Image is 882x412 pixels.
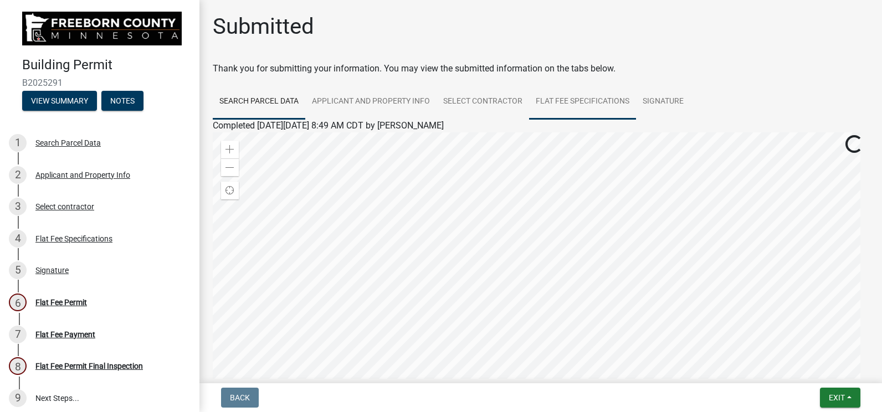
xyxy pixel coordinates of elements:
[305,84,437,120] a: Applicant and Property Info
[9,198,27,215] div: 3
[829,393,845,402] span: Exit
[9,389,27,407] div: 9
[35,203,94,210] div: Select contractor
[22,57,191,73] h4: Building Permit
[35,235,112,243] div: Flat Fee Specifications
[221,158,239,176] div: Zoom out
[22,78,177,88] span: B2025291
[22,12,182,45] img: Freeborn County, Minnesota
[529,84,636,120] a: Flat Fee Specifications
[35,139,101,147] div: Search Parcel Data
[35,266,69,274] div: Signature
[22,97,97,106] wm-modal-confirm: Summary
[101,91,143,111] button: Notes
[213,62,869,75] div: Thank you for submitting your information. You may view the submitted information on the tabs below.
[9,357,27,375] div: 8
[35,331,95,338] div: Flat Fee Payment
[221,182,239,199] div: Find my location
[9,293,27,311] div: 6
[35,171,130,179] div: Applicant and Property Info
[9,134,27,152] div: 1
[9,166,27,184] div: 2
[213,84,305,120] a: Search Parcel Data
[9,326,27,343] div: 7
[35,362,143,370] div: Flat Fee Permit Final Inspection
[820,388,860,408] button: Exit
[437,84,529,120] a: Select contractor
[213,13,314,40] h1: Submitted
[221,141,239,158] div: Zoom in
[35,298,87,306] div: Flat Fee Permit
[213,120,444,131] span: Completed [DATE][DATE] 8:49 AM CDT by [PERSON_NAME]
[9,230,27,248] div: 4
[636,84,690,120] a: Signature
[221,388,259,408] button: Back
[230,393,250,402] span: Back
[9,261,27,279] div: 5
[101,97,143,106] wm-modal-confirm: Notes
[22,91,97,111] button: View Summary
